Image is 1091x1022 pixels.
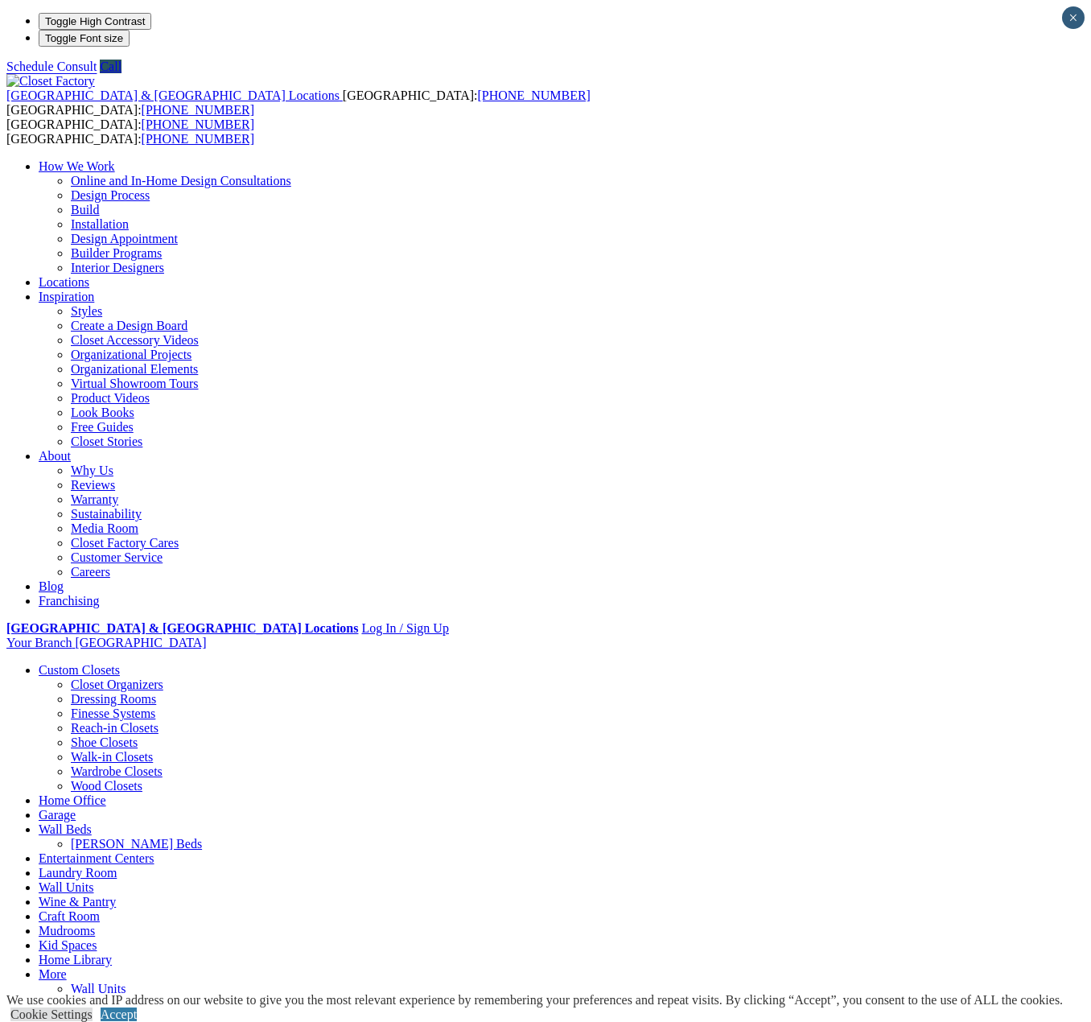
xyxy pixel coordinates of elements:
[71,435,142,448] a: Closet Stories
[71,174,291,188] a: Online and In-Home Design Consultations
[71,678,163,691] a: Closet Organizers
[6,636,72,649] span: Your Branch
[6,117,254,146] span: [GEOGRAPHIC_DATA]: [GEOGRAPHIC_DATA]:
[71,492,118,506] a: Warranty
[39,275,89,289] a: Locations
[71,217,129,231] a: Installation
[39,159,115,173] a: How We Work
[71,420,134,434] a: Free Guides
[71,565,110,579] a: Careers
[39,866,117,880] a: Laundry Room
[6,993,1063,1008] div: We use cookies and IP address on our website to give you the most relevant experience by remember...
[477,89,590,102] a: [PHONE_NUMBER]
[6,89,343,102] a: [GEOGRAPHIC_DATA] & [GEOGRAPHIC_DATA] Locations
[71,377,199,390] a: Virtual Showroom Tours
[71,362,198,376] a: Organizational Elements
[39,290,94,303] a: Inspiration
[71,304,102,318] a: Styles
[39,594,100,608] a: Franchising
[71,319,187,332] a: Create a Design Board
[45,32,123,44] span: Toggle Font size
[71,750,153,764] a: Walk-in Closets
[71,707,155,720] a: Finesse Systems
[71,736,138,749] a: Shoe Closets
[39,793,106,807] a: Home Office
[39,924,95,938] a: Mudrooms
[71,692,156,706] a: Dressing Rooms
[10,1008,93,1021] a: Cookie Settings
[6,621,358,635] a: [GEOGRAPHIC_DATA] & [GEOGRAPHIC_DATA] Locations
[39,13,151,30] button: Toggle High Contrast
[71,507,142,521] a: Sustainability
[71,536,179,550] a: Closet Factory Cares
[39,822,92,836] a: Wall Beds
[1062,6,1085,29] button: Close
[39,895,116,909] a: Wine & Pantry
[71,764,163,778] a: Wardrobe Closets
[142,103,254,117] a: [PHONE_NUMBER]
[71,246,162,260] a: Builder Programs
[39,938,97,952] a: Kid Spaces
[71,478,115,492] a: Reviews
[39,967,67,981] a: More menu text will display only on big screen
[142,117,254,131] a: [PHONE_NUMBER]
[71,333,199,347] a: Closet Accessory Videos
[39,30,130,47] button: Toggle Font size
[142,132,254,146] a: [PHONE_NUMBER]
[39,579,64,593] a: Blog
[71,391,150,405] a: Product Videos
[39,851,154,865] a: Entertainment Centers
[71,464,113,477] a: Why Us
[6,89,591,117] span: [GEOGRAPHIC_DATA]: [GEOGRAPHIC_DATA]:
[101,1008,137,1021] a: Accept
[39,663,120,677] a: Custom Closets
[71,982,126,995] a: Wall Units
[71,521,138,535] a: Media Room
[75,636,206,649] span: [GEOGRAPHIC_DATA]
[361,621,448,635] a: Log In / Sign Up
[71,188,150,202] a: Design Process
[71,406,134,419] a: Look Books
[71,550,163,564] a: Customer Service
[45,15,145,27] span: Toggle High Contrast
[39,808,76,822] a: Garage
[6,636,207,649] a: Your Branch [GEOGRAPHIC_DATA]
[71,203,100,216] a: Build
[39,880,93,894] a: Wall Units
[71,779,142,793] a: Wood Closets
[71,721,159,735] a: Reach-in Closets
[100,60,121,73] a: Call
[39,909,100,923] a: Craft Room
[6,74,95,89] img: Closet Factory
[71,232,178,245] a: Design Appointment
[39,953,112,966] a: Home Library
[6,89,340,102] span: [GEOGRAPHIC_DATA] & [GEOGRAPHIC_DATA] Locations
[71,261,164,274] a: Interior Designers
[6,60,97,73] a: Schedule Consult
[71,348,191,361] a: Organizational Projects
[39,449,71,463] a: About
[71,837,202,851] a: [PERSON_NAME] Beds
